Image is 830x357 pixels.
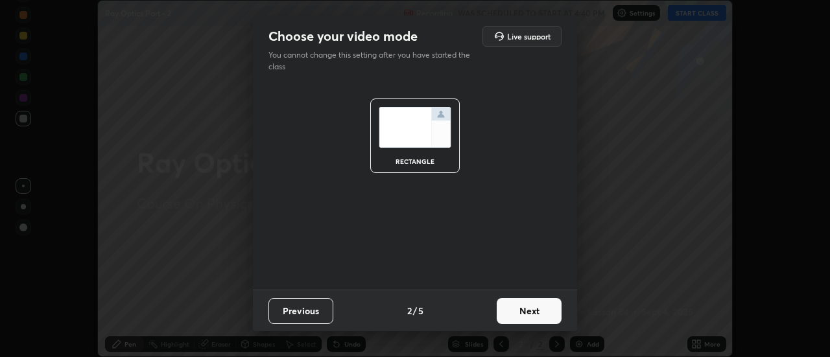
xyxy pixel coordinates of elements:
h4: 5 [418,304,423,317]
h5: Live support [507,32,551,40]
button: Next [497,298,562,324]
h4: / [413,304,417,317]
h2: Choose your video mode [268,28,418,45]
h4: 2 [407,304,412,317]
p: You cannot change this setting after you have started the class [268,49,479,73]
button: Previous [268,298,333,324]
img: normalScreenIcon.ae25ed63.svg [379,107,451,148]
div: rectangle [389,158,441,165]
